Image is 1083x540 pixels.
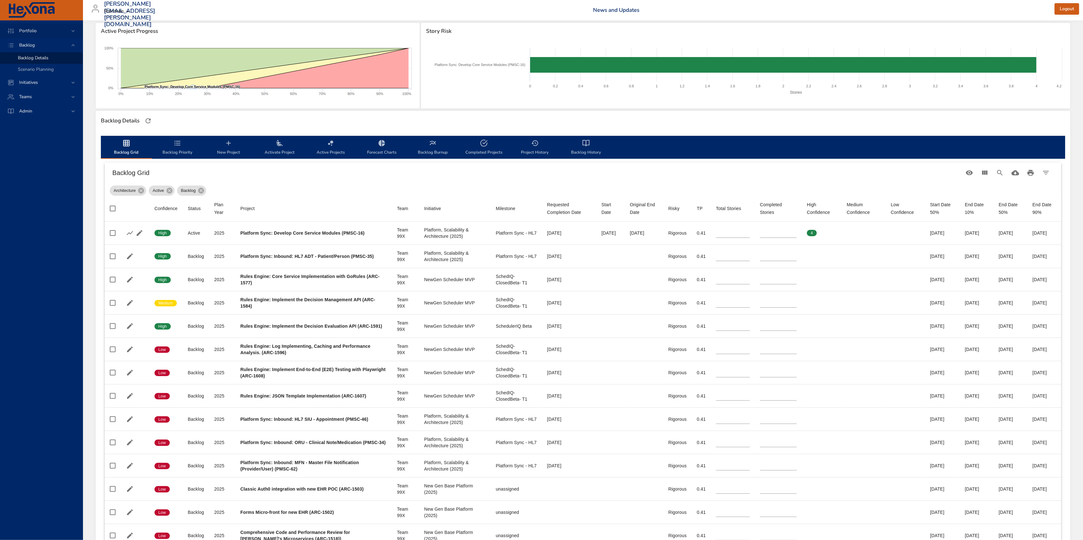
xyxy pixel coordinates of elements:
[891,201,920,216] div: Low Confidence
[145,85,240,89] text: Platform Sync: Develop Core Service Modules (PMSC-16)
[125,391,135,401] button: Edit Project Details
[697,439,706,446] div: 0.41
[204,92,211,96] text: 30%
[999,253,1022,259] div: [DATE]
[1033,393,1056,399] div: [DATE]
[1057,84,1062,88] text: 4.2
[999,346,1022,353] div: [DATE]
[547,323,591,329] div: [DATE]
[999,201,1022,216] div: End Date 50%
[240,367,386,378] b: Rules Engine: Implement End-to-End (E2E) Testing with Playwright (ARC-1608)
[424,300,485,306] div: NewGen Scheduler MVP
[564,139,608,156] span: Backlog History
[930,346,955,353] div: [DATE]
[930,230,955,236] div: [DATE]
[977,165,992,180] button: View Columns
[424,346,485,353] div: NewGen Scheduler MVP
[529,84,531,88] text: 0
[14,42,40,48] span: Backlog
[697,205,706,212] span: TP
[496,205,537,212] span: Milestone
[188,369,204,376] div: Backlog
[847,201,881,216] span: Medium Confidence
[668,346,687,353] div: Rigorous
[965,230,989,236] div: [DATE]
[807,230,817,236] span: 4
[965,369,989,376] div: [DATE]
[214,323,230,329] div: 2025
[992,165,1008,180] button: Search
[496,323,537,329] div: SchedulerIQ Beta
[397,436,414,449] div: Team 99X
[1033,300,1056,306] div: [DATE]
[547,346,591,353] div: [DATE]
[14,79,43,85] span: Initiatives
[143,116,153,126] button: Refresh Page
[547,201,591,216] span: Requested Completion Date
[760,201,797,216] div: Sort
[397,296,414,309] div: Team 99X
[965,323,989,329] div: [DATE]
[656,84,658,88] text: 1
[930,439,955,446] div: [DATE]
[424,459,485,472] div: Platform, Scalability & Architecture (2025)
[188,346,204,353] div: Backlog
[601,201,620,216] span: Start Date
[513,139,557,156] span: Project History
[105,139,148,156] span: Backlog Grid
[697,205,703,212] div: Sort
[397,273,414,286] div: Team 99X
[553,84,558,88] text: 0.2
[930,323,955,329] div: [DATE]
[188,416,204,422] div: Backlog
[154,205,177,212] div: Sort
[135,228,144,238] button: Edit Project Details
[716,205,741,212] div: Sort
[214,253,230,259] div: 2025
[760,201,797,216] div: Completed Stories
[930,201,955,216] div: Start Date 50%
[705,84,710,88] text: 1.4
[14,94,37,100] span: Teams
[397,205,408,212] div: Sort
[496,343,537,356] div: SchedIQ-ClosedBeta- T1
[309,139,352,156] span: Active Projects
[1038,165,1054,180] button: Filter Table
[807,201,837,216] div: High Confidence
[697,323,706,329] div: 0.41
[188,276,204,283] div: Backlog
[188,463,204,469] div: Backlog
[397,459,414,472] div: Team 99X
[402,92,411,96] text: 100%
[397,227,414,239] div: Team 99X
[496,366,537,379] div: SchedIQ-ClosedBeta- T1
[214,201,230,216] span: Plan Year
[930,393,955,399] div: [DATE]
[716,205,741,212] div: Total Stories
[125,461,135,471] button: Edit Project Details
[125,321,135,331] button: Edit Project Details
[668,369,687,376] div: Rigorous
[240,254,374,259] b: Platform Sync: Inbound: HL7 ADT - Patient/Person (PMSC-35)
[965,439,989,446] div: [DATE]
[424,369,485,376] div: NewGen Scheduler MVP
[240,417,368,422] b: Platform Sync: Inbound: HL7 SIU - Appointment (PMSC-46)
[882,84,887,88] text: 2.8
[547,276,591,283] div: [DATE]
[125,345,135,354] button: Edit Project Details
[214,416,230,422] div: 2025
[240,460,359,471] b: Platform Sync: Inbound: MFN - Master File Notification (Provider/User) (PMSC-62)
[807,201,837,216] div: Sort
[630,201,658,216] span: Original End Date
[424,227,485,239] div: Platform, Scalability & Architecture (2025)
[965,276,989,283] div: [DATE]
[188,323,204,329] div: Backlog
[999,393,1022,399] div: [DATE]
[1055,3,1079,15] button: Logout
[240,393,366,398] b: Rules Engine: JSON Template Implementation (ARC-1607)
[930,416,955,422] div: [DATE]
[240,205,255,212] div: Project
[214,439,230,446] div: 2025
